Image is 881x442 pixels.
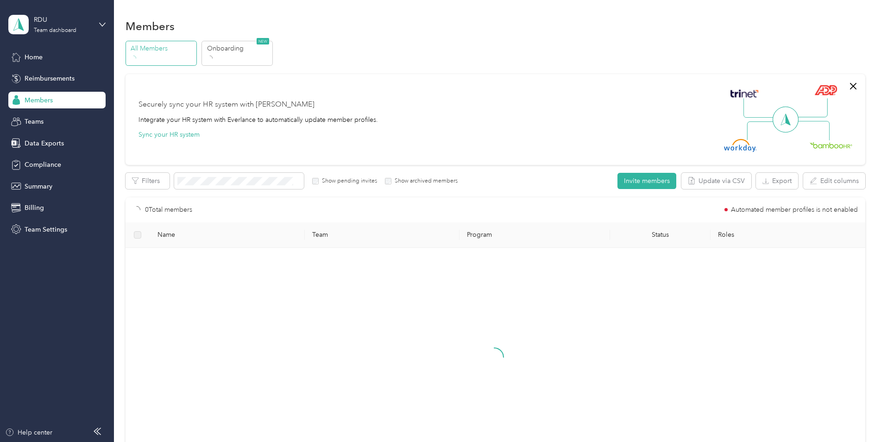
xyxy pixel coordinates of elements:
span: Members [25,95,53,105]
button: Sync your HR system [138,130,200,139]
div: Integrate your HR system with Everlance to automatically update member profiles. [138,115,378,125]
span: Compliance [25,160,61,170]
div: Team dashboard [34,28,76,33]
p: 0 Total members [145,205,192,215]
img: Line Right Up [795,98,828,118]
span: Teams [25,117,44,126]
th: Name [150,222,305,248]
img: BambooHR [810,142,852,148]
label: Show archived members [391,177,458,185]
img: Line Right Down [797,121,830,141]
span: Home [25,52,43,62]
div: Securely sync your HR system with [PERSON_NAME] [138,99,315,110]
span: NEW [257,38,269,44]
button: Edit columns [803,173,865,189]
p: All Members [131,44,194,53]
span: Team Settings [25,225,67,234]
th: Program [459,222,610,248]
th: Team [305,222,459,248]
span: Data Exports [25,139,64,148]
button: Update via CSV [681,173,751,189]
img: Trinet [728,87,761,100]
button: Help center [5,428,52,437]
button: Invite members [617,173,676,189]
button: Filters [126,173,170,189]
span: Billing [25,203,44,213]
img: ADP [814,85,837,95]
label: Show pending invites [319,177,377,185]
img: Line Left Up [743,98,776,118]
span: Automated member profiles is not enabled [731,207,858,213]
p: Onboarding [207,44,270,53]
img: Line Left Down [747,121,779,140]
span: Summary [25,182,52,191]
th: Roles [711,222,865,248]
h1: Members [126,21,175,31]
span: Reimbursements [25,74,75,83]
img: Workday [724,139,756,152]
button: Export [756,173,798,189]
div: RDU [34,15,92,25]
span: Name [157,231,297,239]
th: Status [610,222,711,248]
